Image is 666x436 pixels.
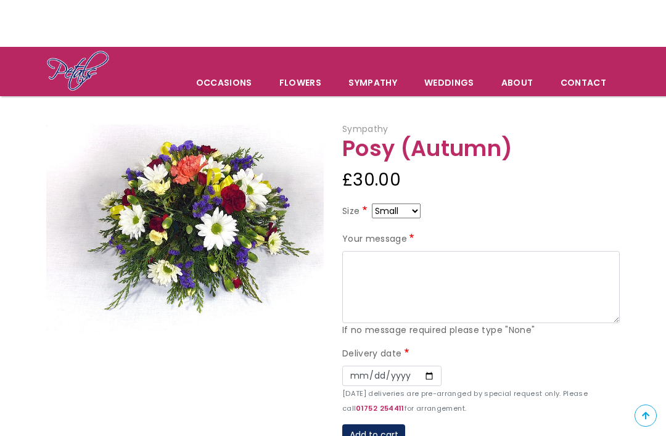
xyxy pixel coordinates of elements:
[342,204,369,219] label: Size
[342,165,620,195] div: £30.00
[342,347,411,361] label: Delivery date
[342,323,620,338] div: If no message required please type "None"
[46,50,110,93] img: Home
[488,70,546,96] a: About
[342,137,620,161] h1: Posy (Autumn)
[342,123,388,135] span: Sympathy
[46,125,324,333] img: Posy (Autumn)
[411,70,487,96] span: Weddings
[183,70,265,96] span: Occasions
[342,232,417,247] label: Your message
[548,70,619,96] a: Contact
[335,70,410,96] a: Sympathy
[356,403,404,413] a: 01752 254411
[342,389,588,413] small: [DATE] deliveries are pre-arranged by special request only. Please call for arrangement.
[266,70,334,96] a: Flowers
